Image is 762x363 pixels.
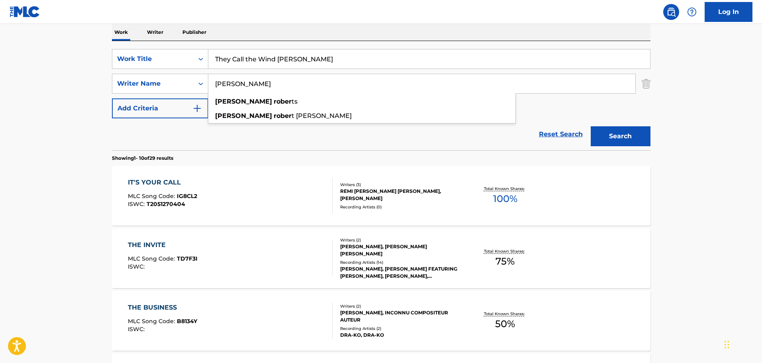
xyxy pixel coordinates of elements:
[274,98,292,105] strong: rober
[484,248,527,254] p: Total Known Shares:
[591,126,650,146] button: Search
[112,98,208,118] button: Add Criteria
[128,255,177,262] span: MLC Song Code :
[340,237,460,243] div: Writers ( 2 )
[112,49,650,150] form: Search Form
[340,259,460,265] div: Recording Artists ( 14 )
[147,200,185,208] span: T2051270404
[484,311,527,317] p: Total Known Shares:
[215,98,272,105] strong: [PERSON_NAME]
[128,318,177,325] span: MLC Song Code :
[340,182,460,188] div: Writers ( 3 )
[340,332,460,339] div: DRA-KO, DRA-KO
[177,255,198,262] span: TD7F3I
[112,166,650,226] a: IT'S YOUR CALLMLC Song Code:IG8CL2ISWC:T2051270404Writers (3)REMI [PERSON_NAME] [PERSON_NAME], [P...
[112,228,650,288] a: THE INVITEMLC Song Code:TD7F3IISWC:Writers (2)[PERSON_NAME], [PERSON_NAME] [PERSON_NAME]Recording...
[128,240,198,250] div: THE INVITE
[192,104,202,113] img: 9d2ae6d4665cec9f34b9.svg
[128,178,197,187] div: IT'S YOUR CALL
[10,6,40,18] img: MLC Logo
[128,192,177,200] span: MLC Song Code :
[340,204,460,210] div: Recording Artists ( 0 )
[340,188,460,202] div: REMI [PERSON_NAME] [PERSON_NAME], [PERSON_NAME]
[496,254,515,269] span: 75 %
[112,24,130,41] p: Work
[117,54,189,64] div: Work Title
[117,79,189,88] div: Writer Name
[112,155,173,162] p: Showing 1 - 10 of 29 results
[495,317,515,331] span: 50 %
[340,303,460,309] div: Writers ( 2 )
[493,192,517,206] span: 100 %
[145,24,166,41] p: Writer
[722,325,762,363] iframe: Chat Widget
[215,112,272,120] strong: [PERSON_NAME]
[687,7,697,17] img: help
[274,112,292,120] strong: rober
[340,326,460,332] div: Recording Artists ( 2 )
[535,126,587,143] a: Reset Search
[340,309,460,324] div: [PERSON_NAME], INCONNU COMPOSITEUR AUTEUR
[705,2,752,22] a: Log In
[684,4,700,20] div: Help
[128,263,147,270] span: ISWC :
[663,4,679,20] a: Public Search
[177,192,197,200] span: IG8CL2
[340,265,460,280] div: [PERSON_NAME], [PERSON_NAME] FEATURING [PERSON_NAME], [PERSON_NAME], [PERSON_NAME], [PERSON_NAME]...
[112,291,650,351] a: THE BUSINESSMLC Song Code:B8134YISWC:Writers (2)[PERSON_NAME], INCONNU COMPOSITEUR AUTEURRecordin...
[340,243,460,257] div: [PERSON_NAME], [PERSON_NAME] [PERSON_NAME]
[180,24,209,41] p: Publisher
[292,112,352,120] span: t [PERSON_NAME]
[128,326,147,333] span: ISWC :
[725,333,729,357] div: Drag
[292,98,298,105] span: ts
[177,318,197,325] span: B8134Y
[128,200,147,208] span: ISWC :
[642,74,650,94] img: Delete Criterion
[484,186,527,192] p: Total Known Shares:
[128,303,197,312] div: THE BUSINESS
[666,7,676,17] img: search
